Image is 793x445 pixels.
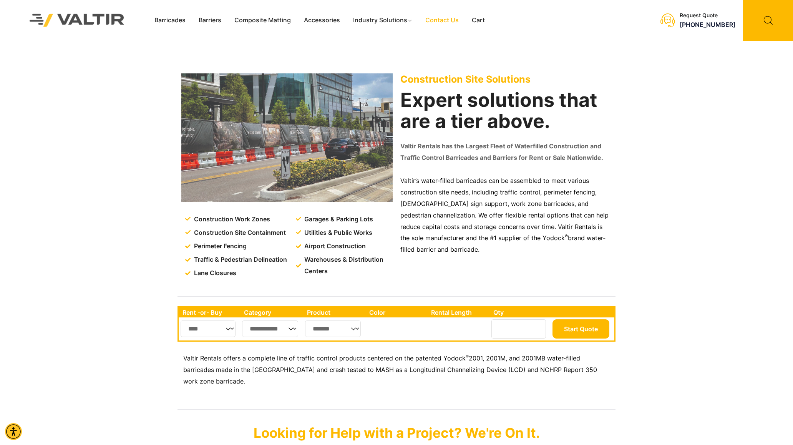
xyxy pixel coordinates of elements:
a: Accessories [297,15,347,26]
span: Utilities & Public Works [302,227,372,239]
button: Start Quote [552,319,609,339]
img: Construction Site Solutions [181,73,393,202]
a: Composite Matting [228,15,297,26]
div: Request Quote [680,12,735,19]
th: Color [365,307,427,317]
h2: Expert solutions that are a tier above. [400,90,612,132]
th: Qty [489,307,551,317]
select: Single select [181,320,236,337]
th: Category [240,307,303,317]
span: Airport Construction [302,241,366,252]
span: Valtir Rentals offers a complete line of traffic control products centered on the patented Yodock [183,354,466,362]
a: call (888) 496-3625 [680,21,735,28]
select: Single select [305,320,361,337]
input: Number [491,319,546,339]
span: Warehouses & Distribution Centers [302,254,394,277]
a: Industry Solutions [347,15,419,26]
p: Valtir’s water-filled barricades can be assembled to meet various construction site needs, includ... [400,175,612,256]
p: Looking for Help with a Project? We're On It. [178,425,615,441]
span: Garages & Parking Lots [302,214,373,225]
a: Barriers [192,15,228,26]
img: Valtir Rentals [20,4,134,37]
th: Rent -or- Buy [179,307,240,317]
a: Barricades [148,15,192,26]
p: Construction Site Solutions [400,73,612,85]
div: Accessibility Menu [5,423,22,440]
p: Valtir Rentals has the Largest Fleet of Waterfilled Construction and Traffic Control Barricades a... [400,141,612,164]
select: Single select [242,320,298,337]
span: Lane Closures [192,267,236,279]
span: Construction Site Containment [192,227,286,239]
sup: ® [565,233,568,239]
span: Perimeter Fencing [192,241,247,252]
sup: ® [466,354,469,359]
th: Product [303,307,366,317]
th: Rental Length [427,307,489,317]
a: Contact Us [419,15,465,26]
span: 2001, 2001M, and 2001MB water-filled barricades made in the [GEOGRAPHIC_DATA] and crash tested to... [183,354,597,385]
span: Construction Work Zones [192,214,270,225]
span: Traffic & Pedestrian Delineation [192,254,287,266]
a: Cart [465,15,491,26]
